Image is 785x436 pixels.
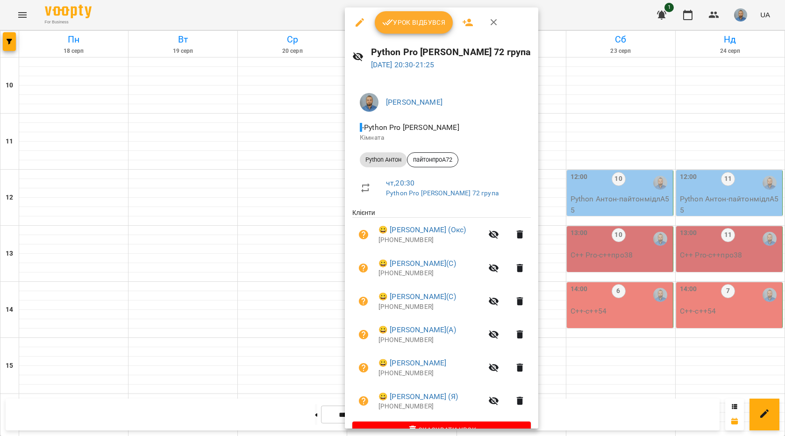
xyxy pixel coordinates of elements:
button: Візит ще не сплачено. Додати оплату? [352,290,375,313]
p: [PHONE_NUMBER] [378,302,483,312]
span: Скасувати Урок [360,424,523,436]
a: 😀 [PERSON_NAME](С) [378,258,456,269]
ul: Клієнти [352,208,531,421]
span: Урок відбувся [382,17,446,28]
span: Python Антон [360,156,407,164]
img: 2a5fecbf94ce3b4251e242cbcf70f9d8.jpg [360,93,378,112]
p: [PHONE_NUMBER] [378,236,483,245]
button: Візит ще не сплачено. Додати оплату? [352,257,375,279]
a: 😀 [PERSON_NAME] [378,357,446,369]
a: 😀 [PERSON_NAME](С) [378,291,456,302]
p: [PHONE_NUMBER] [378,402,483,411]
button: Візит ще не сплачено. Додати оплату? [352,390,375,412]
div: пайтонпроА72 [407,152,458,167]
a: [DATE] 20:30-21:25 [371,60,435,69]
button: Візит ще не сплачено. Додати оплату? [352,323,375,346]
p: [PHONE_NUMBER] [378,369,483,378]
h6: Python Pro [PERSON_NAME] 72 група [371,45,531,59]
a: чт , 20:30 [386,179,414,187]
a: Python Pro [PERSON_NAME] 72 група [386,189,499,197]
button: Візит ще не сплачено. Додати оплату? [352,357,375,379]
span: - Python Pro [PERSON_NAME] [360,123,461,132]
p: [PHONE_NUMBER] [378,336,483,345]
p: [PHONE_NUMBER] [378,269,483,278]
a: 😀 [PERSON_NAME](А) [378,324,456,336]
button: Урок відбувся [375,11,453,34]
a: [PERSON_NAME] [386,98,442,107]
a: 😀 [PERSON_NAME] (Я) [378,391,458,402]
p: Кімната [360,133,523,143]
button: Візит ще не сплачено. Додати оплату? [352,223,375,246]
span: пайтонпроА72 [407,156,458,164]
a: 😀 [PERSON_NAME] (Окс) [378,224,466,236]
